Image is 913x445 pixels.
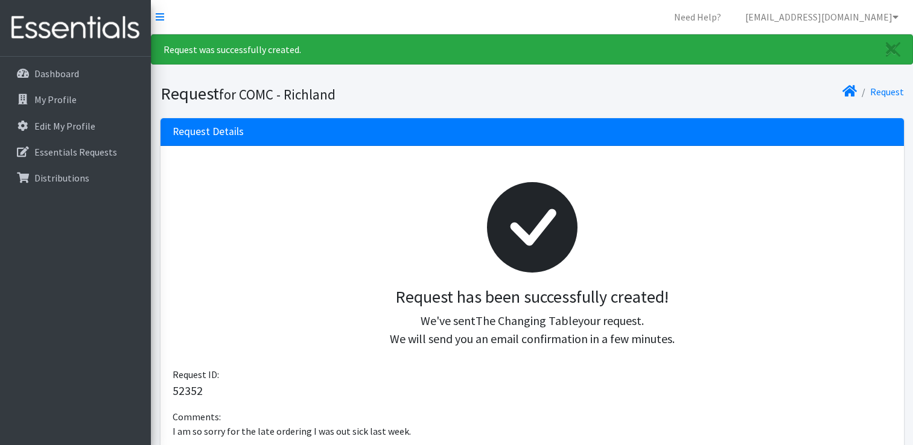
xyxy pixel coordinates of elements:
[664,5,731,29] a: Need Help?
[34,93,77,106] p: My Profile
[173,368,219,380] span: Request ID:
[5,87,146,112] a: My Profile
[173,424,892,438] p: I am so sorry for the late ordering I was out sick last week.
[182,287,882,308] h3: Request has been successfully created!
[736,5,908,29] a: [EMAIL_ADDRESS][DOMAIN_NAME]
[5,62,146,86] a: Dashboard
[5,140,146,164] a: Essentials Requests
[5,166,146,190] a: Distributions
[870,86,904,98] a: Request
[173,411,221,423] span: Comments:
[34,172,89,184] p: Distributions
[5,114,146,138] a: Edit My Profile
[34,120,95,132] p: Edit My Profile
[182,312,882,348] p: We've sent your request. We will send you an email confirmation in a few minutes.
[161,83,528,104] h1: Request
[34,146,117,158] p: Essentials Requests
[151,34,913,65] div: Request was successfully created.
[874,35,912,64] a: Close
[173,125,244,138] h3: Request Details
[5,8,146,48] img: HumanEssentials
[173,382,892,400] p: 52352
[34,68,79,80] p: Dashboard
[476,313,578,328] span: The Changing Table
[219,86,336,103] small: for COMC - Richland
